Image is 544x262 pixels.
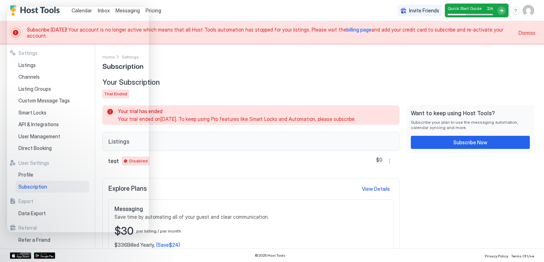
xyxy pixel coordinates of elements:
[518,29,535,37] div: Dismiss
[346,27,372,33] a: billing page
[118,108,391,115] span: Your trial has ended
[448,6,482,11] span: Quick Start Guide
[72,7,92,14] a: Calendar
[156,242,180,248] span: (Save $24 )
[453,139,487,146] div: Subscribe Now
[10,252,31,259] a: App Store
[16,234,89,246] a: Refer a Friend
[411,119,530,130] span: Subscribe your plan to use the messaging automation, calendar syncing and more.
[485,252,508,259] a: Privacy Policy
[118,116,391,122] span: Your trial ended on [DATE] . To keep using Pro features like Smart Locks and Automation, please s...
[411,110,530,117] span: Want to keep using Host Tools?
[385,157,394,165] button: More options
[485,254,508,258] span: Privacy Policy
[114,214,387,220] span: Save time by automating all of your guest and clear communication.
[487,6,490,11] span: 2
[18,237,50,243] span: Refer a Friend
[255,253,285,258] span: © 2025 Host Tools
[511,6,520,15] div: menu
[490,6,493,11] span: / 5
[362,185,390,193] div: View Details
[511,254,534,258] span: Terms Of Use
[136,228,181,234] span: per listing / per month
[146,7,161,14] span: Pricing
[376,157,382,165] span: $0
[411,136,530,149] button: Subscribe Now
[114,242,155,248] span: $336 Billed Yearly,
[385,157,394,165] div: menu
[7,238,24,255] iframe: Intercom live chat
[98,7,110,14] a: Inbox
[34,252,55,259] a: Google Play Store
[10,5,63,16] a: Host Tools Logo
[511,252,534,259] a: Terms Of Use
[409,7,439,14] span: Invite Friends
[523,5,534,16] div: User profile
[27,27,514,39] span: Your account is no longer active which means that all Host Tools automation has stopped for your ...
[115,7,140,14] a: Messaging
[358,184,393,194] button: View Details
[7,7,149,232] iframe: Intercom live chat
